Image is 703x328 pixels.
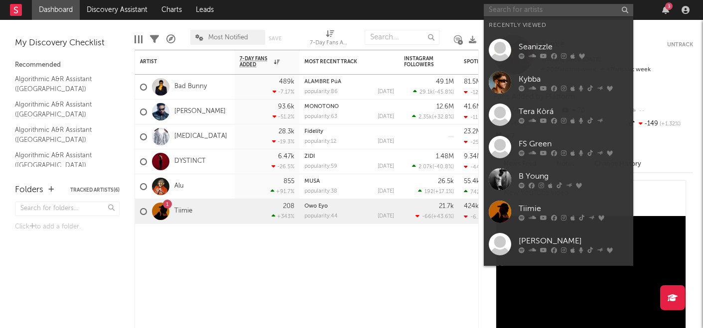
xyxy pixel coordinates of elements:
[464,178,480,185] div: 55.4k
[464,189,480,195] div: 742
[304,89,338,95] div: popularity: 86
[15,59,120,71] div: Recommended
[70,188,120,193] button: Tracked Artists(6)
[519,138,628,150] div: FS Green
[519,203,628,215] div: Tiimie
[378,114,394,119] div: [DATE]
[304,79,394,85] div: ALAMBRE PúA
[464,79,481,85] div: 81.5M
[304,164,337,169] div: popularity: 59
[166,25,175,54] div: A&R Pipeline
[278,104,294,110] div: 93.6k
[304,104,339,109] a: MONÓTONO
[484,196,633,228] a: Tiimie
[438,178,454,185] div: 26.5k
[278,153,294,160] div: 6.47k
[15,124,110,145] a: Algorithmic A&R Assistant ([GEOGRAPHIC_DATA])
[365,30,439,45] input: Search...
[436,153,454,160] div: 1.48M
[269,36,281,41] button: Save
[15,221,120,233] div: Click to add a folder.
[435,189,452,195] span: +17.1 %
[15,184,43,196] div: Folders
[174,207,192,216] a: Tiimie
[464,59,539,65] div: Spotify Monthly Listeners
[304,189,337,194] div: popularity: 38
[464,214,483,220] div: -6.1k
[519,73,628,85] div: Kybba
[150,25,159,54] div: Filters
[279,79,294,85] div: 489k
[304,154,394,159] div: ZIDI
[304,179,320,184] a: MUSA
[140,59,215,65] div: Artist
[439,203,454,210] div: 21.7k
[484,34,633,66] a: Seanizzle
[283,178,294,185] div: 855
[304,154,315,159] a: ZIDI
[436,104,454,110] div: 12.6M
[283,203,294,210] div: 208
[15,37,120,49] div: My Discovery Checklist
[422,214,431,219] span: -66
[304,139,336,144] div: popularity: 12
[15,150,110,170] a: Algorithmic A&R Assistant ([GEOGRAPHIC_DATA])
[304,214,338,219] div: popularity: 44
[304,129,323,134] a: Fidelity
[404,56,439,68] div: Instagram Followers
[519,170,628,182] div: B Young
[15,99,110,119] a: Algorithmic A&R Assistant ([GEOGRAPHIC_DATA])
[174,83,207,91] a: Bad Bunny
[378,89,394,95] div: [DATE]
[484,4,633,16] input: Search for artists
[433,114,452,120] span: +32.8 %
[464,153,482,160] div: 9.34M
[433,214,452,219] span: +43.6 %
[271,188,294,195] div: +91.7 %
[304,104,394,109] div: MONÓTONO
[665,2,673,10] div: 3
[519,106,628,117] div: Tera Kòrá
[489,19,628,31] div: Recently Viewed
[484,260,633,293] a: Amaarae
[272,163,294,170] div: -26.5 %
[464,128,481,135] div: 23.2M
[484,66,633,99] a: Kybba
[378,164,394,169] div: [DATE]
[464,89,485,96] div: -129k
[378,139,394,144] div: [DATE]
[419,114,432,120] span: 2.35k
[519,235,628,247] div: [PERSON_NAME]
[434,164,452,170] span: -40.8 %
[272,138,294,145] div: -19.3 %
[464,203,479,210] div: 424k
[304,79,341,85] a: ALAMBRE PúA
[273,113,294,120] div: -51.2 %
[15,202,120,216] input: Search for folders...
[273,89,294,95] div: -7.17 %
[304,129,394,134] div: Fidelity
[15,74,110,94] a: Algorithmic A&R Assistant ([GEOGRAPHIC_DATA])
[658,121,681,127] span: +1.32 %
[174,182,184,191] a: Alu
[208,34,248,41] span: Most Notified
[174,132,227,141] a: [MEDICAL_DATA]
[419,164,432,170] span: 2.07k
[484,131,633,163] a: FS Green
[304,59,379,65] div: Most Recent Track
[667,40,693,50] button: Untrack
[304,204,394,209] div: Owo Eyo
[627,105,693,117] div: --
[484,228,633,260] a: [PERSON_NAME]
[627,117,693,130] div: -149
[519,41,628,53] div: Seanizzle
[279,128,294,135] div: 28.3k
[464,164,486,170] div: -445k
[310,37,350,49] div: 7-Day Fans Added (7-Day Fans Added)
[174,108,226,116] a: [PERSON_NAME]
[662,6,669,14] button: 3
[412,163,454,170] div: ( )
[304,204,328,209] a: Owo Eyo
[412,113,454,120] div: ( )
[135,25,142,54] div: Edit Columns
